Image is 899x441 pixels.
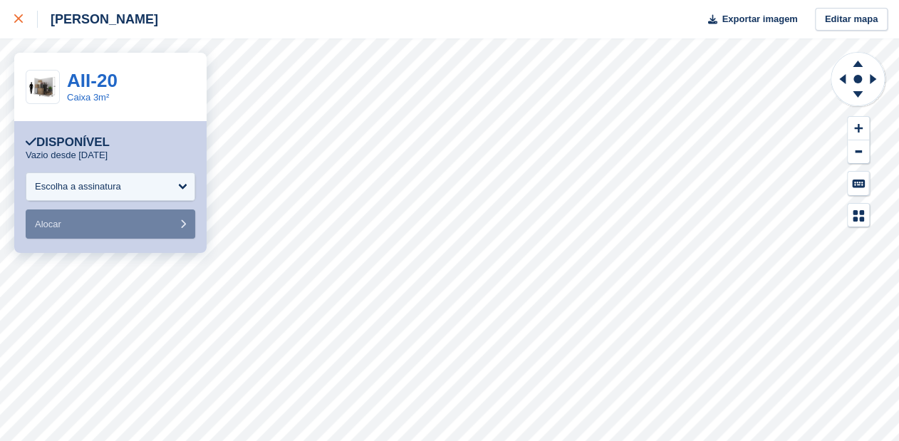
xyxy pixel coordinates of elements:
[848,140,869,164] button: Zoom Out
[38,11,158,28] div: [PERSON_NAME]
[848,117,869,140] button: Zoom In
[722,12,797,26] span: Exportar imagem
[35,219,61,229] span: Alocar
[35,180,121,194] div: Escolha a assinatura
[67,70,118,91] a: AII-20
[26,209,195,239] button: Alocar
[26,150,108,161] p: Vazio desde [DATE]
[700,8,797,31] button: Exportar imagem
[26,75,59,100] img: 32-sqft-unit.jpg
[36,135,110,149] font: Disponível
[815,8,888,31] a: Editar mapa
[848,172,869,195] button: Keyboard Shortcuts
[848,204,869,227] button: Map Legend
[67,92,109,103] a: Caixa 3m²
